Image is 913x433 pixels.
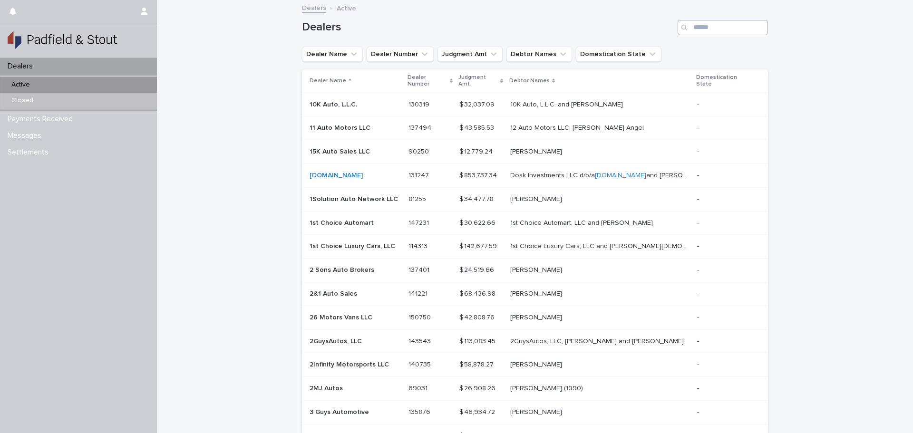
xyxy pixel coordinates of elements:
[302,187,768,211] tr: 1Solution Auto Network LLC1Solution Auto Network LLC 8125581255 $ 34,477.78$ 34,477.78 [PERSON_NA...
[408,99,431,109] p: 130319
[510,122,646,132] p: 12 Auto Motors LLC, [PERSON_NAME] Angel
[302,353,768,377] tr: 2Infinity Motorsports LLC2Infinity Motorsports LLC 140735140735 $ 58,878.27$ 58,878.27 [PERSON_NA...
[310,217,376,227] p: 1st Choice Automart
[459,241,499,250] p: $ 142,677.59
[302,377,768,401] tr: 2MJ Autos2MJ Autos 6903169031 $ 26,908.26$ 26,908.26 [PERSON_NAME] (1990)[PERSON_NAME] (1990) -
[408,406,432,416] p: 135876
[4,81,38,89] p: Active
[510,288,564,298] p: [PERSON_NAME]
[302,400,768,424] tr: 3 Guys Automotive3 Guys Automotive 135876135876 $ 46,934.72$ 46,934.72 [PERSON_NAME][PERSON_NAME] -
[310,172,363,179] a: [DOMAIN_NAME]
[310,76,346,86] p: Dealer Name
[408,72,447,90] p: Dealer Number
[697,385,753,393] p: -
[509,76,550,86] p: Debtor Names
[408,383,429,393] p: 69031
[8,31,117,50] img: gSPaZaQw2XYDTaYHK8uQ
[459,170,499,180] p: $ 853,737.34
[302,235,768,259] tr: 1st Choice Luxury Cars, LLC1st Choice Luxury Cars, LLC 114313114313 $ 142,677.59$ 142,677.59 1st ...
[302,140,768,164] tr: 15K Auto Sales LLC15K Auto Sales LLC 9025090250 $ 12,779.24$ 12,779.24 [PERSON_NAME][PERSON_NAME] -
[459,193,495,203] p: $ 34,477.78
[510,264,564,274] p: [PERSON_NAME]
[310,288,359,298] p: 2&1 Auto Sales
[510,170,692,180] p: Dosk Investments LLC d/b/a and [PERSON_NAME]
[4,62,40,71] p: Dealers
[595,172,646,179] a: [DOMAIN_NAME]
[4,148,56,157] p: Settlements
[510,336,686,346] p: 2GuysAutos, LLC, Jordan Macias Ramos and Jesus Alfredo Soto-Parra
[697,361,753,369] p: -
[408,193,428,203] p: 81255
[302,329,768,353] tr: 2GuysAutos, LLC2GuysAutos, LLC 143543143543 $ 113,083.45$ 113,083.45 2GuysAutos, LLC, [PERSON_NAM...
[458,72,498,90] p: Judgment Amt
[459,99,496,109] p: $ 32,037.09
[459,359,495,369] p: $ 58,878.27
[302,282,768,306] tr: 2&1 Auto Sales2&1 Auto Sales 141221141221 $ 68,436.98$ 68,436.98 [PERSON_NAME][PERSON_NAME] -
[697,219,753,227] p: -
[337,2,356,13] p: Active
[697,124,753,132] p: -
[697,266,753,274] p: -
[408,288,429,298] p: 141221
[459,264,496,274] p: $ 24,519.66
[302,306,768,329] tr: 26 Motors Vans LLC26 Motors Vans LLC 150750150750 $ 42,808.76$ 42,808.76 [PERSON_NAME][PERSON_NAM...
[510,359,564,369] p: [PERSON_NAME]
[310,241,397,250] p: 1st Choice Luxury Cars, LLC
[302,20,674,34] h1: Dealers
[437,47,503,62] button: Judgment Amt
[459,122,496,132] p: $ 43,585.53
[302,211,768,235] tr: 1st Choice Automart1st Choice Automart 147231147231 $ 30,622.66$ 30,622.66 1st Choice Automart, L...
[696,72,753,90] p: Domestication State
[510,193,564,203] p: [PERSON_NAME]
[310,146,372,156] p: 15K Auto Sales LLC
[459,217,497,227] p: $ 30,622.66
[310,193,400,203] p: 1Solution Auto Network LLC
[510,217,655,227] p: 1st Choice Automart, LLC and [PERSON_NAME]
[510,383,585,393] p: [PERSON_NAME] (1990)
[310,359,391,369] p: 2Infinity Motorsports LLC
[367,47,434,62] button: Dealer Number
[697,314,753,322] p: -
[408,241,429,250] p: 114313
[408,264,431,274] p: 137401
[302,259,768,282] tr: 2 Sons Auto Brokers2 Sons Auto Brokers 137401137401 $ 24,519.66$ 24,519.66 [PERSON_NAME][PERSON_N...
[4,115,80,124] p: Payments Received
[302,47,363,62] button: Dealer Name
[697,408,753,416] p: -
[459,288,497,298] p: $ 68,436.98
[408,217,431,227] p: 147231
[408,336,433,346] p: 143543
[506,47,572,62] button: Debtor Names
[408,146,431,156] p: 90250
[459,146,495,156] p: $ 12,779.24
[310,99,359,109] p: 10K Auto, L.L.C.
[459,336,497,346] p: $ 113,083.45
[459,406,497,416] p: $ 46,934.72
[302,116,768,140] tr: 11 Auto Motors LLC11 Auto Motors LLC 137494137494 $ 43,585.53$ 43,585.53 12 Auto Motors LLC, [PER...
[310,264,376,274] p: 2 Sons Auto Brokers
[510,99,625,109] p: 10K Auto, L.L.C. and [PERSON_NAME]
[4,131,49,140] p: Messages
[697,148,753,156] p: -
[510,146,564,156] p: [PERSON_NAME]
[310,312,374,322] p: 26 Motors Vans LLC
[302,164,768,187] tr: [DOMAIN_NAME] 131247131247 $ 853,737.34$ 853,737.34 Dosk Investments LLC d/b/a[DOMAIN_NAME]and [P...
[697,195,753,203] p: -
[697,172,753,180] p: -
[310,383,345,393] p: 2MJ Autos
[678,20,768,35] div: Search
[697,242,753,250] p: -
[310,406,371,416] p: 3 Guys Automotive
[302,93,768,116] tr: 10K Auto, L.L.C.10K Auto, L.L.C. 130319130319 $ 32,037.09$ 32,037.09 10K Auto, L.L.C. and [PERSON...
[510,406,564,416] p: [PERSON_NAME]
[510,241,692,250] p: 1st Choice Luxury Cars, LLC and [PERSON_NAME][DEMOGRAPHIC_DATA]
[310,122,372,132] p: 11 Auto Motors LLC
[697,337,753,346] p: -
[4,96,41,105] p: Closed
[310,336,364,346] p: 2GuysAutos, LLC
[408,312,433,322] p: 150750
[408,170,431,180] p: 131247
[510,312,564,322] p: [PERSON_NAME]
[408,122,433,132] p: 137494
[408,359,433,369] p: 140735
